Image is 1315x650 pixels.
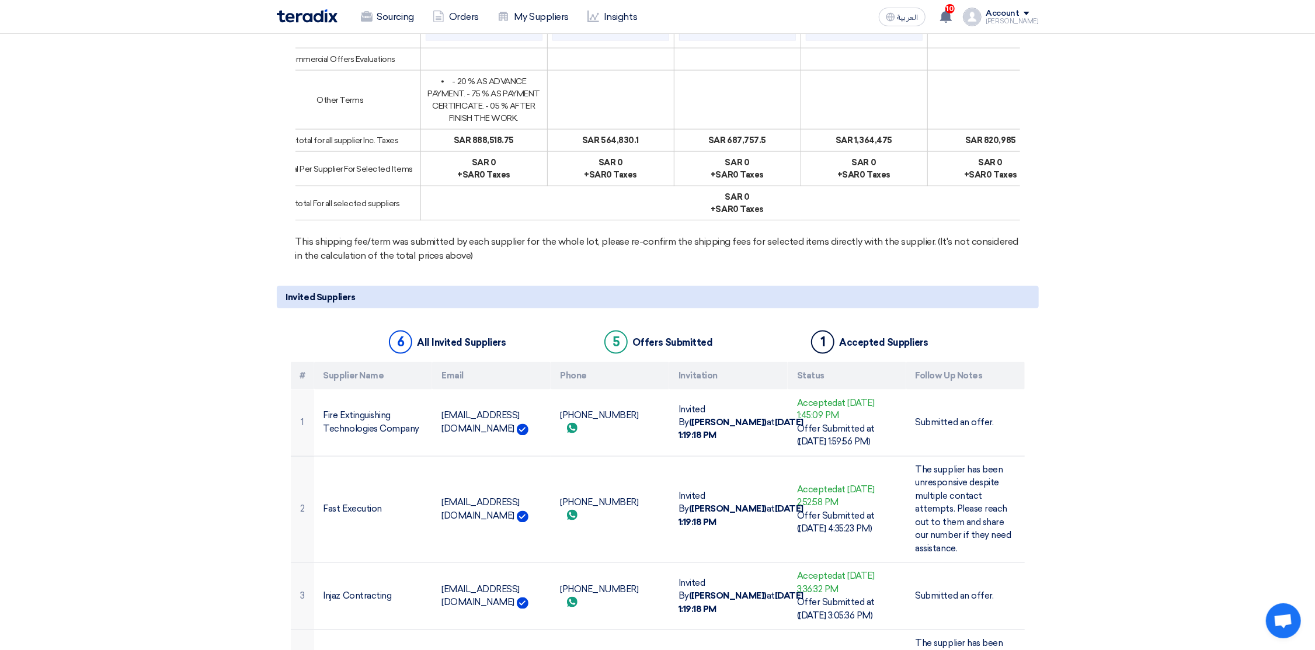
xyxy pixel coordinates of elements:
span: sar [843,170,860,180]
td: 3 [291,563,314,630]
td: Injaz Contracting [314,563,433,630]
td: Other Terms [260,71,420,130]
b: sar 0 [599,158,623,168]
div: Offers Submitted [632,337,712,348]
th: Phone [551,362,669,390]
div: Open chat [1266,603,1301,638]
b: [DATE] 1:19:18 PM [679,504,803,528]
div: Accepted Suppliers [839,337,928,348]
th: Status [788,362,906,390]
b: + 0 Taxes [964,170,1017,180]
b: sar 0 [472,158,496,168]
a: Insights [578,4,646,30]
img: Verified Account [517,424,528,436]
span: at [DATE] 2:52:58 PM [797,485,875,509]
b: + 0 Taxes [457,170,510,180]
b: + 0 Taxes [837,170,890,180]
div: This shipping fee/term was submitted by each supplier for the whole lot, please re-confirm the sh... [295,235,1020,263]
div: 6 [389,331,412,354]
div: [PERSON_NAME] [986,18,1039,25]
b: ([PERSON_NAME]) [689,504,767,515]
span: - 20 % AS ADVANCE PAYMENT. - 75 % AS PAYMENT CERTIFICATE. - 05 % AFTER FINISH THE WORK. [427,77,540,123]
a: Sourcing [352,4,423,30]
th: Follow Up Notes [906,362,1025,390]
th: Email [432,362,551,390]
td: Subtotal For all selected suppliers [260,186,420,221]
div: 1 [811,331,834,354]
div: Account [986,9,1020,19]
span: Invited By at [679,491,803,528]
span: sar [589,170,607,180]
span: 10 [945,4,955,13]
span: at [DATE] 1:45:09 PM [797,398,875,422]
td: [PHONE_NUMBER] [551,563,669,630]
th: # [291,362,314,390]
img: Verified Account [517,597,528,609]
img: Verified Account [517,511,528,523]
div: All Invited Suppliers [417,337,506,348]
b: sar 1,364,475 [836,135,892,145]
td: [PHONE_NUMBER] [551,456,669,563]
b: sar 820,985 [965,135,1016,145]
div: Accepted [797,397,897,423]
b: ([PERSON_NAME]) [689,591,767,602]
td: Fast Execution [314,456,433,563]
td: Subtotal for all supplier Inc. Taxes [260,130,420,152]
button: العربية [879,8,926,26]
th: Invitation [669,362,788,390]
b: sar 0 [852,158,876,168]
img: Teradix logo [277,9,338,23]
div: 5 [604,331,628,354]
td: 2 [291,456,314,563]
div: Offer Submitted at ([DATE] 4:35:23 PM) [797,510,897,536]
span: sar [462,170,480,180]
span: at [DATE] 3:36:32 PM [797,571,875,595]
span: sar [969,170,987,180]
a: Orders [423,4,488,30]
td: Subtotal Per Supplier For Selected Items [260,152,420,186]
span: العربية [897,13,919,22]
th: Supplier Name [314,362,433,390]
span: Invited By at [679,404,803,441]
img: profile_test.png [963,8,982,26]
div: Accepted [797,570,897,596]
b: ([PERSON_NAME]) [689,418,767,428]
span: Invited By at [679,578,803,615]
b: sar 0 [725,192,750,202]
span: The supplier has been unresponsive despite multiple contact attempts. Please reach out to them an... [916,465,1011,554]
span: sar [716,204,733,214]
b: + 0 Taxes [711,204,764,214]
td: [EMAIL_ADDRESS][DOMAIN_NAME] [432,456,551,563]
b: [DATE] 1:19:18 PM [679,591,803,615]
td: Fire Extinguishing Technologies Company [314,390,433,457]
span: Invited Suppliers [286,291,356,304]
b: + 0 Taxes [711,170,764,180]
td: 1 [291,390,314,457]
span: Submitted an offer. [916,418,994,428]
b: sar 0 [979,158,1003,168]
a: My Suppliers [488,4,578,30]
b: + 0 Taxes [584,170,637,180]
span: sar [716,170,733,180]
td: [EMAIL_ADDRESS][DOMAIN_NAME] [432,563,551,630]
div: Offer Submitted at ([DATE] 3:05:36 PM) [797,596,897,623]
b: sar 564,830.1 [582,135,639,145]
div: Offer Submitted at ([DATE] 1:59:56 PM) [797,423,897,449]
span: Submitted an offer. [916,591,994,602]
b: sar 0 [725,158,750,168]
b: sar 888,518.75 [454,135,514,145]
div: Accepted [797,484,897,510]
td: [EMAIL_ADDRESS][DOMAIN_NAME] [432,390,551,457]
b: sar 687,757.5 [708,135,766,145]
td: Commercial Offers Evaluations [260,48,420,71]
td: [PHONE_NUMBER] [551,390,669,457]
